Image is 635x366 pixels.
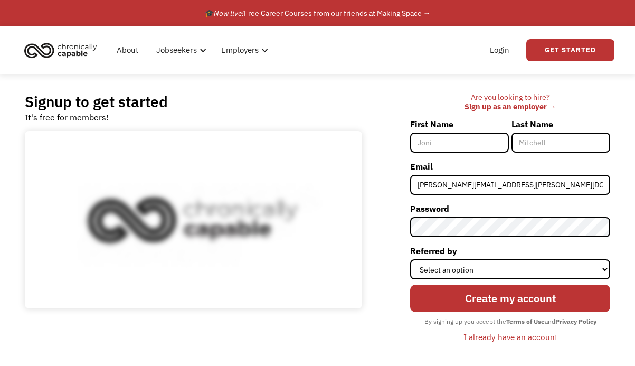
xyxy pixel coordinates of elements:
a: About [110,33,145,67]
div: Jobseekers [150,33,210,67]
div: It's free for members! [25,111,109,124]
label: Password [410,200,610,217]
div: Are you looking to hire? ‍ [410,92,610,112]
div: Employers [221,44,259,57]
label: First Name [410,116,509,133]
img: Chronically Capable logo [21,39,100,62]
label: Email [410,158,610,175]
div: By signing up you accept the and [419,315,602,329]
input: john@doe.com [410,175,610,195]
em: Now live! [214,8,244,18]
label: Referred by [410,242,610,259]
div: Employers [215,33,271,67]
a: home [21,39,105,62]
a: Login [484,33,516,67]
div: I already have an account [463,331,557,343]
div: Jobseekers [156,44,197,57]
a: Get Started [526,39,614,61]
label: Last Name [511,116,610,133]
input: Create my account [410,285,610,312]
a: I already have an account [456,328,565,346]
div: 🎓 Free Career Courses from our friends at Making Space → [205,7,431,20]
input: Mitchell [511,133,610,153]
a: Sign up as an employer → [465,101,556,111]
strong: Privacy Policy [555,317,596,325]
strong: Terms of Use [506,317,545,325]
input: Joni [410,133,509,153]
h2: Signup to get started [25,92,168,111]
form: Member-Signup-Form [410,116,610,346]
